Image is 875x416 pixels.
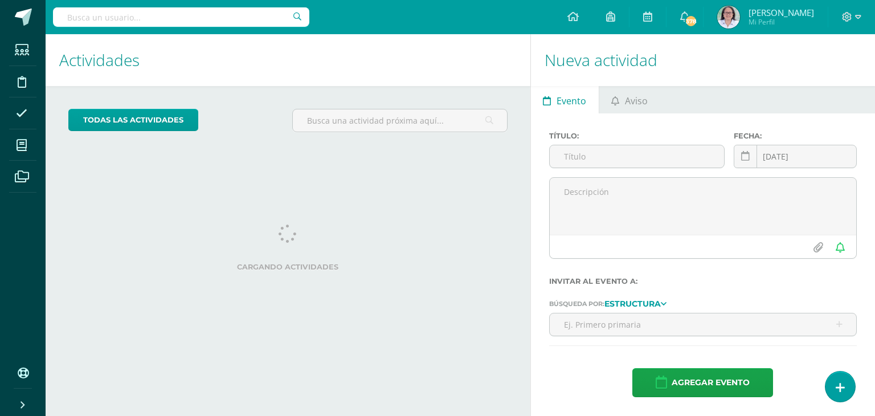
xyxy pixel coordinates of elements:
span: Búsqueda por: [549,300,604,308]
span: Mi Perfil [749,17,814,27]
a: todas las Actividades [68,109,198,131]
input: Título [550,145,725,168]
label: Invitar al evento a: [549,277,857,286]
img: 1b71441f154de9568f5d3c47db87a4fb.png [717,6,740,28]
label: Título: [549,132,725,140]
label: Cargando actividades [68,263,508,271]
input: Fecha de entrega [734,145,856,168]
button: Agregar evento [632,368,773,397]
label: Fecha: [734,132,857,140]
input: Busca una actividad próxima aquí... [293,109,506,132]
input: Ej. Primero primaria [550,313,856,336]
a: Evento [531,86,599,113]
span: 378 [685,15,697,27]
a: Aviso [599,86,660,113]
strong: Estructura [604,299,661,309]
span: [PERSON_NAME] [749,7,814,18]
h1: Actividades [59,34,517,86]
span: Aviso [625,87,648,115]
span: Agregar evento [672,369,750,397]
span: Evento [557,87,586,115]
input: Busca un usuario... [53,7,309,27]
a: Estructura [604,299,667,307]
h1: Nueva actividad [545,34,861,86]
